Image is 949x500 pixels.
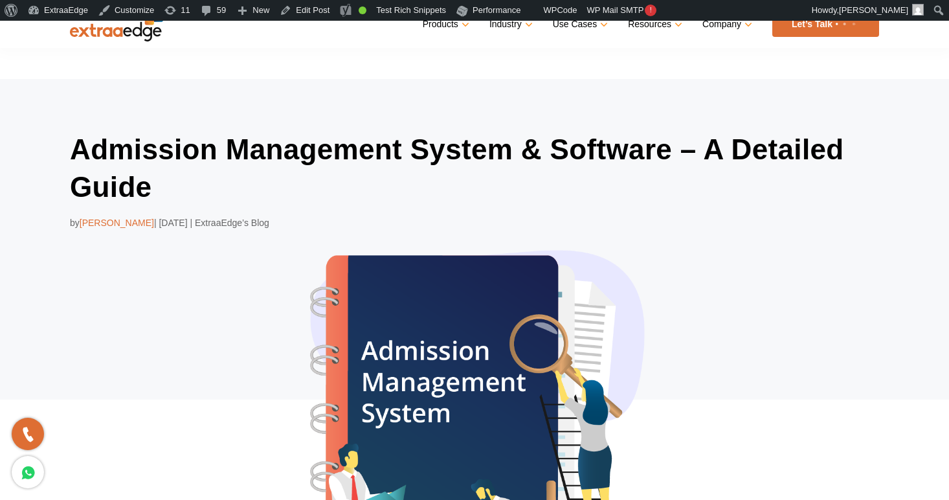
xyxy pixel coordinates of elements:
a: Use Cases [553,15,605,34]
h1: Admission Management System & Software – A Detailed Guide [70,131,879,205]
a: Let’s Talk [772,12,879,37]
span: [PERSON_NAME] [80,218,154,228]
a: Products [423,15,467,34]
a: Industry [489,15,530,34]
span: ! [645,5,656,16]
a: Company [702,15,750,34]
a: Resources [628,15,680,34]
span: [PERSON_NAME] [839,5,908,15]
div: by | [DATE] | ExtraaEdge’s Blog [70,215,879,231]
